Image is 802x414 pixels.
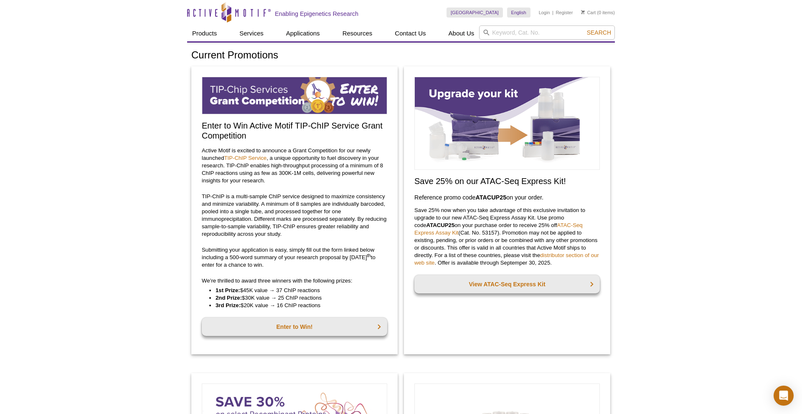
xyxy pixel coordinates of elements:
a: Register [556,10,573,15]
p: TIP-ChIP is a multi-sample ChIP service designed to maximize consistency and minimize variability... [202,193,387,238]
h2: Save 25% on our ATAC-Seq Express Kit! [414,176,600,186]
p: Submitting your application is easy, simply fill out the form linked below including a 500-word s... [202,246,387,269]
a: Services [234,25,269,41]
img: Save on ATAC-Seq Express Assay Kit [414,77,600,170]
p: Active Motif is excited to announce a Grant Competition for our newly launched , a unique opportu... [202,147,387,184]
p: Save 25% now when you take advantage of this exclusive invitation to upgrade to our new ATAC-Seq ... [414,207,600,267]
strong: ATACUP25 [475,194,506,201]
a: Applications [281,25,325,41]
li: (0 items) [581,8,615,18]
li: $45K value → 37 ChIP reactions [216,287,379,294]
strong: 1st Prize: [216,287,240,293]
a: distributor section of our web site [414,252,599,266]
a: View ATAC-Seq Express Kit [414,275,600,293]
img: Your Cart [581,10,585,14]
strong: 3rd Prize: [216,302,241,308]
li: $20K value → 16 ChIP reactions [216,302,379,309]
img: TIP-ChIP Service Grant Competition [202,77,387,114]
a: Products [187,25,222,41]
a: About Us [444,25,480,41]
button: Search [584,29,614,36]
a: Contact Us [390,25,431,41]
a: [GEOGRAPHIC_DATA] [447,8,503,18]
sup: th [367,252,371,257]
a: Login [539,10,550,15]
a: English [507,8,530,18]
h2: Enabling Epigenetics Research [275,10,358,18]
h2: Enter to Win Active Motif TIP-ChIP Service Grant Competition [202,121,387,141]
a: Cart [581,10,596,15]
li: | [552,8,553,18]
a: Enter to Win! [202,318,387,336]
span: Search [587,29,611,36]
a: Resources [338,25,378,41]
strong: ATACUP25 [426,222,455,228]
strong: 2nd Prize: [216,295,242,301]
h3: Reference promo code on your order. [414,192,600,202]
p: We’re thrilled to award three winners with the following prizes: [202,277,387,285]
div: Open Intercom Messenger [774,386,794,406]
li: $30K value → 25 ChIP reactions [216,294,379,302]
h1: Current Promotions [191,50,611,62]
input: Keyword, Cat. No. [479,25,615,40]
a: TIP-ChIP Service [224,155,267,161]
